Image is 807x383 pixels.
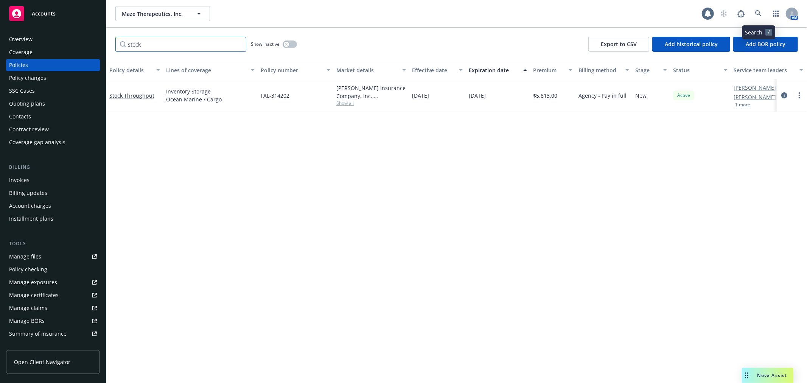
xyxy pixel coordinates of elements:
a: Policies [6,59,100,71]
div: Lines of coverage [166,66,246,74]
button: Policy number [258,61,333,79]
span: Show all [336,100,406,106]
a: Manage claims [6,302,100,314]
div: Manage exposures [9,276,57,288]
button: Stage [632,61,670,79]
div: Contacts [9,111,31,123]
a: SSC Cases [6,85,100,97]
a: Accounts [6,3,100,24]
div: Manage files [9,251,41,263]
a: Contract review [6,123,100,135]
div: Policy number [261,66,322,74]
div: Policy changes [9,72,46,84]
div: Coverage [9,46,33,58]
div: Policy details [109,66,152,74]
button: Lines of coverage [163,61,258,79]
a: Quoting plans [6,98,100,110]
button: Status [670,61,731,79]
button: Premium [530,61,575,79]
div: Overview [9,33,33,45]
a: [PERSON_NAME] [734,84,776,92]
div: Drag to move [742,368,751,383]
div: Billing updates [9,187,47,199]
a: circleInformation [780,91,789,100]
span: Agency - Pay in full [578,92,627,100]
a: Manage BORs [6,315,100,327]
div: Market details [336,66,398,74]
div: Premium [533,66,564,74]
div: Billing method [578,66,621,74]
button: Expiration date [466,61,530,79]
span: Accounts [32,11,56,17]
button: Effective date [409,61,466,79]
a: Billing updates [6,187,100,199]
span: Nova Assist [757,372,787,378]
a: Policy checking [6,263,100,276]
a: Policy changes [6,72,100,84]
a: Inventory Storage [166,87,255,95]
span: Add BOR policy [746,40,785,48]
a: Account charges [6,200,100,212]
button: Policy details [106,61,163,79]
a: Manage files [6,251,100,263]
a: [PERSON_NAME] [734,93,776,101]
div: Status [673,66,719,74]
div: Billing [6,163,100,171]
span: Export to CSV [601,40,637,48]
button: Add historical policy [652,37,730,52]
a: more [795,91,804,100]
a: Search [751,6,766,21]
a: Ocean Marine / Cargo [166,95,255,103]
button: Nova Assist [742,368,793,383]
span: $5,813.00 [533,92,557,100]
div: Invoices [9,174,30,186]
div: Policies [9,59,28,71]
button: Add BOR policy [733,37,798,52]
div: Policy checking [9,263,47,276]
a: Installment plans [6,213,100,225]
button: Billing method [575,61,632,79]
div: Effective date [412,66,454,74]
a: Coverage [6,46,100,58]
a: Coverage gap analysis [6,136,100,148]
button: Maze Therapeutics, Inc. [115,6,210,21]
button: Market details [333,61,409,79]
div: Service team leaders [734,66,795,74]
div: Installment plans [9,213,53,225]
div: Quoting plans [9,98,45,110]
a: Start snowing [716,6,731,21]
div: Expiration date [469,66,519,74]
a: Summary of insurance [6,328,100,340]
div: Manage BORs [9,315,45,327]
span: FAL-314202 [261,92,289,100]
span: Maze Therapeutics, Inc. [122,10,187,18]
div: [PERSON_NAME] Insurance Company, Inc., [PERSON_NAME] Group, [PERSON_NAME] Cargo [336,84,406,100]
a: Switch app [768,6,784,21]
span: New [635,92,647,100]
button: 1 more [735,103,750,107]
div: Tools [6,240,100,248]
a: Manage certificates [6,289,100,301]
a: Overview [6,33,100,45]
span: Active [676,92,691,99]
span: Open Client Navigator [14,358,70,366]
span: [DATE] [412,92,429,100]
input: Filter by keyword... [115,37,246,52]
div: SSC Cases [9,85,35,97]
div: Summary of insurance [9,328,67,340]
div: Manage certificates [9,289,59,301]
span: [DATE] [469,92,486,100]
div: Manage claims [9,302,47,314]
div: Coverage gap analysis [9,136,65,148]
div: Contract review [9,123,49,135]
div: Stage [635,66,659,74]
a: Manage exposures [6,276,100,288]
a: Report a Bug [734,6,749,21]
button: Export to CSV [588,37,649,52]
button: Service team leaders [731,61,806,79]
a: Contacts [6,111,100,123]
a: Invoices [6,174,100,186]
a: Stock Throughput [109,92,154,99]
div: Account charges [9,200,51,212]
